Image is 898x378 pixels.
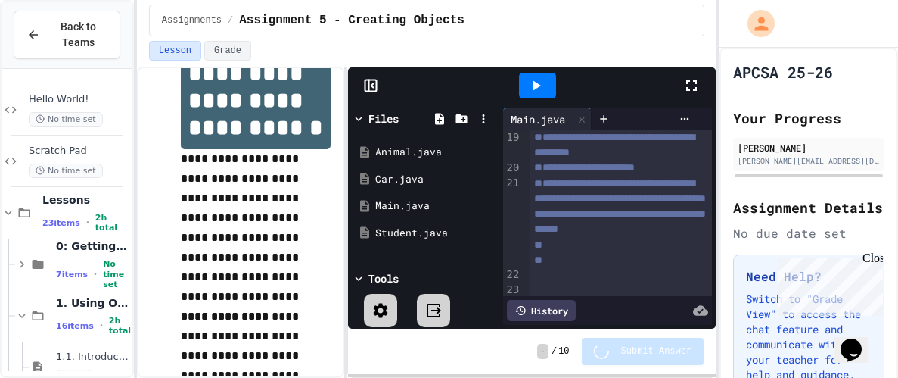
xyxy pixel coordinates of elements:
iframe: chat widget [834,317,883,363]
div: Main.java [503,111,573,127]
div: [PERSON_NAME][EMAIL_ADDRESS][DOMAIN_NAME] [738,155,880,167]
span: • [94,268,97,280]
div: 23 [503,283,522,298]
span: • [100,320,103,332]
div: Main.java [375,198,493,214]
span: Assignment 5 - Creating Objects [239,11,465,30]
div: 21 [503,176,522,267]
div: Tools [368,270,399,286]
span: - [537,344,548,359]
span: No time set [29,164,103,178]
span: 10 [558,345,569,358]
iframe: chat widget [772,251,883,316]
h1: APCSA 25-26 [733,61,833,83]
span: Assignments [162,14,222,27]
div: No due date set [733,224,884,242]
div: 19 [503,130,522,161]
span: 7 items [56,270,88,280]
span: Back to Teams [49,19,107,51]
span: / [552,345,557,358]
span: Scratch Pad [29,145,129,158]
div: 22 [503,267,522,283]
span: / [228,14,233,27]
span: 2h total [95,213,129,233]
h2: Your Progress [733,108,884,129]
span: 2h total [109,316,131,336]
span: No time set [103,259,129,289]
h2: Assignment Details [733,197,884,218]
div: Chat with us now!Close [6,6,104,96]
span: Lessons [42,193,129,207]
div: My Account [732,6,778,41]
div: Animal.java [375,145,493,160]
div: [PERSON_NAME] [738,141,880,155]
span: 0: Getting Started [56,239,129,253]
span: 16 items [56,321,94,331]
span: 1. Using Objects and Methods [56,296,129,310]
div: Student.java [375,226,493,241]
button: Lesson [149,41,201,61]
span: Submit Answer [621,345,692,358]
h3: Need Help? [746,267,872,286]
span: No time set [29,112,103,127]
div: Car.java [375,172,493,187]
div: Files [368,111,399,127]
div: History [507,300,576,321]
span: Hello World! [29,93,129,106]
div: 20 [503,161,522,176]
span: 23 items [42,218,80,228]
span: • [86,217,89,229]
span: 1.1. Introduction to Algorithms, Programming, and Compilers [56,351,129,364]
button: Grade [204,41,251,61]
